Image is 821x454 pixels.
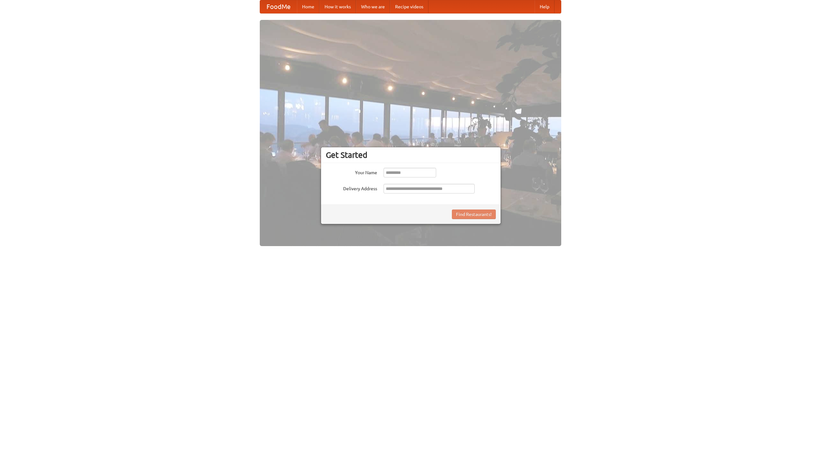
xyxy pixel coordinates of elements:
button: Find Restaurants! [452,210,496,219]
a: Who we are [356,0,390,13]
a: Home [297,0,319,13]
label: Delivery Address [326,184,377,192]
label: Your Name [326,168,377,176]
h3: Get Started [326,150,496,160]
a: Help [535,0,554,13]
a: How it works [319,0,356,13]
a: FoodMe [260,0,297,13]
a: Recipe videos [390,0,428,13]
